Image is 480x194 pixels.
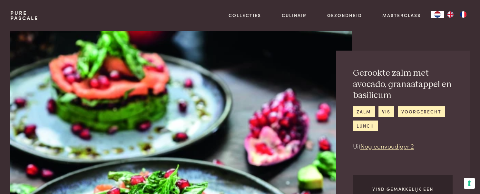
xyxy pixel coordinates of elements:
[327,12,362,19] a: Gezondheid
[457,11,470,18] a: FR
[431,11,444,18] a: NL
[229,12,261,19] a: Collecties
[464,178,475,189] button: Uw voorkeuren voor toestemming voor trackingtechnologieën
[444,11,457,18] a: EN
[282,12,307,19] a: Culinair
[378,106,394,117] a: vis
[431,11,444,18] div: Language
[360,141,414,150] a: Nog eenvoudiger 2
[10,10,38,21] a: PurePascale
[398,106,445,117] a: voorgerecht
[353,106,375,117] a: zalm
[431,11,470,18] aside: Language selected: Nederlands
[353,141,453,151] p: Uit
[353,68,453,101] h2: Gerookte zalm met avocado, granaatappel en basilicum
[382,12,421,19] a: Masterclass
[444,11,470,18] ul: Language list
[353,121,378,131] a: lunch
